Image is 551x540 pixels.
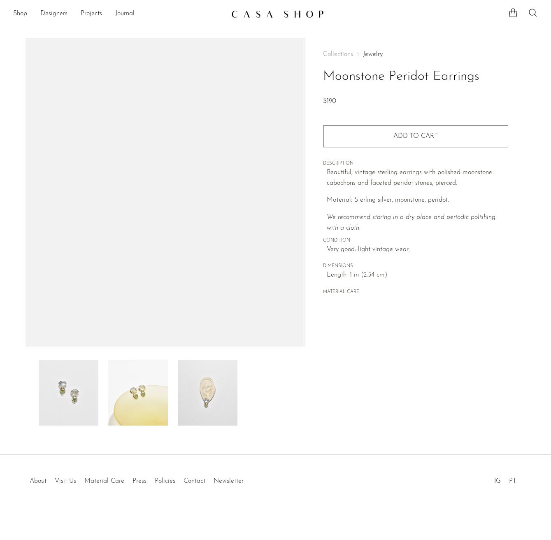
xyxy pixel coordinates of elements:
[13,7,225,21] ul: NEW HEADER MENU
[178,360,237,426] img: Moonstone Peridot Earrings
[327,195,508,206] p: Material: Sterling silver, moonstone, peridot.
[13,9,27,19] a: Shop
[509,478,516,484] a: PT
[40,9,67,19] a: Designers
[84,478,124,484] a: Material Care
[81,9,102,19] a: Projects
[363,51,383,58] a: Jewelry
[115,9,135,19] a: Journal
[133,478,146,484] a: Press
[323,160,508,168] span: DESCRIPTION
[323,289,359,296] button: MATERIAL CARE
[30,478,46,484] a: About
[55,478,76,484] a: Visit Us
[323,51,353,58] span: Collections
[327,214,495,231] em: We recommend storing in a dry place and periodic polishing with a cloth.
[393,133,438,140] span: Add to cart
[184,478,205,484] a: Contact
[323,51,508,58] nav: Breadcrumbs
[39,360,98,426] img: Moonstone Peridot Earrings
[108,360,168,426] img: Moonstone Peridot Earrings
[490,471,521,487] ul: Social Medias
[323,98,336,105] span: $190
[327,244,508,255] span: Very good; light vintage wear.
[323,66,508,87] h1: Moonstone Peridot Earrings
[13,7,225,21] nav: Desktop navigation
[323,237,508,244] span: CONDITION
[323,263,508,270] span: DIMENSIONS
[155,478,175,484] a: Policies
[26,471,248,487] ul: Quick links
[323,126,508,147] button: Add to cart
[327,168,508,189] p: Beautiful, vintage sterling earrings with polished moonstone cabochons and faceted peridot stones...
[494,478,501,484] a: IG
[327,270,508,281] span: Length: 1 in (2.54 cm)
